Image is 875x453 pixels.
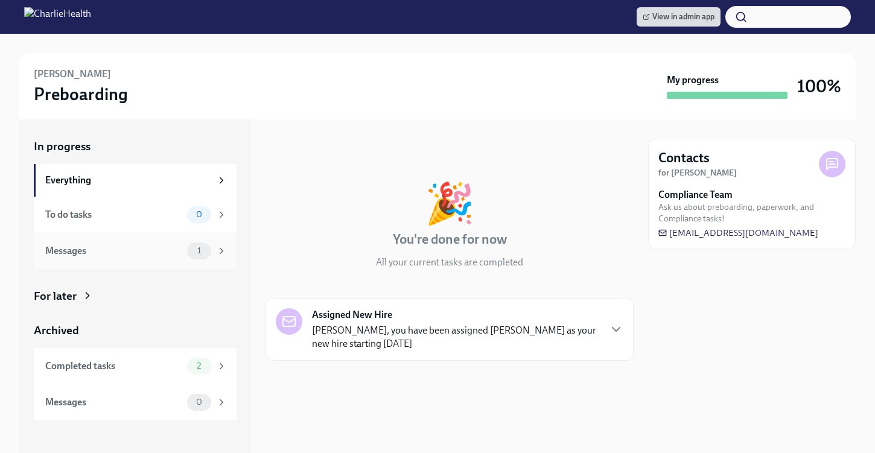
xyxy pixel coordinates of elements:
a: To do tasks0 [34,197,237,233]
h4: You're done for now [393,230,507,249]
div: 🎉 [425,183,474,223]
span: Ask us about preboarding, paperwork, and Compliance tasks! [658,201,845,224]
h4: Contacts [658,149,710,167]
a: Messages1 [34,233,237,269]
div: Messages [45,396,182,409]
div: In progress [266,139,322,154]
strong: Compliance Team [658,188,733,201]
span: View in admin app [643,11,714,23]
a: Everything [34,164,237,197]
div: Completed tasks [45,360,182,373]
strong: Assigned New Hire [312,308,392,322]
strong: My progress [667,74,719,87]
a: [EMAIL_ADDRESS][DOMAIN_NAME] [658,227,818,239]
a: Archived [34,323,237,338]
p: [PERSON_NAME], you have been assigned [PERSON_NAME] as your new hire starting [DATE] [312,324,599,350]
div: Messages [45,244,182,258]
div: Everything [45,174,211,187]
h6: [PERSON_NAME] [34,68,111,81]
strong: for [PERSON_NAME] [658,168,737,178]
div: To do tasks [45,208,182,221]
h3: Preboarding [34,83,128,105]
p: All your current tasks are completed [376,256,523,269]
a: View in admin app [637,7,721,27]
h3: 100% [797,75,841,97]
img: CharlieHealth [24,7,91,27]
span: 0 [189,210,209,219]
span: 0 [189,398,209,407]
a: For later [34,288,237,304]
div: For later [34,288,77,304]
span: 2 [189,361,208,370]
a: Messages0 [34,384,237,420]
a: In progress [34,139,237,154]
span: 1 [190,246,208,255]
a: Completed tasks2 [34,348,237,384]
